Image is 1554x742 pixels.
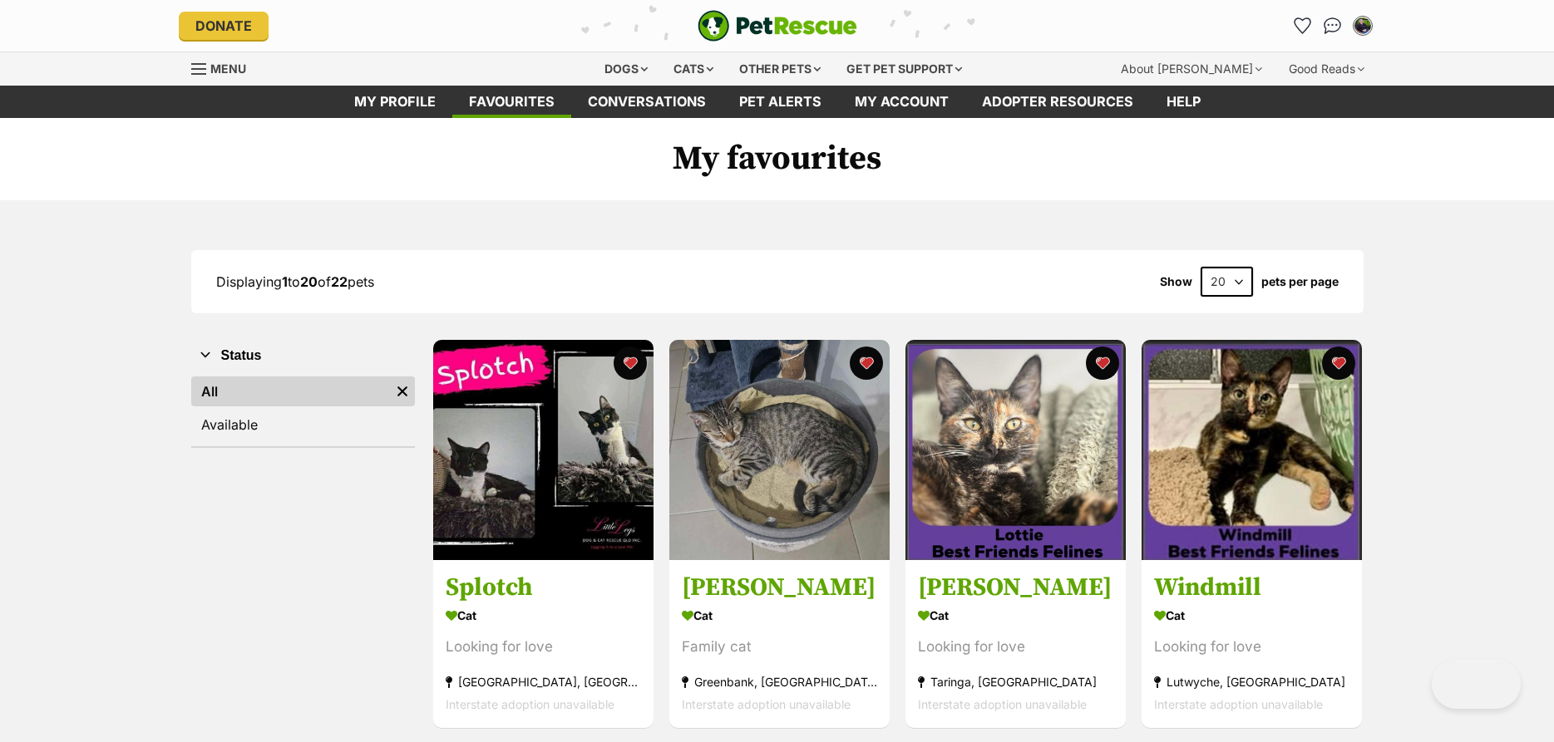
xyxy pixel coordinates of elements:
a: Donate [179,12,269,40]
button: favourite [850,346,883,380]
a: Conversations [1320,12,1346,39]
span: Menu [210,61,246,76]
strong: 20 [300,273,318,290]
iframe: Help Scout Beacon - Open [1432,659,1521,709]
a: All [191,376,390,406]
div: Other pets [728,52,832,86]
div: Get pet support [835,52,974,86]
a: Available [191,410,415,440]
a: conversations [571,86,723,118]
div: Good Reads [1277,52,1376,86]
a: [PERSON_NAME] Cat Looking for love Taringa, [GEOGRAPHIC_DATA] Interstate adoption unavailable fav... [905,560,1126,729]
a: My account [838,86,965,118]
img: Lottie [905,340,1126,560]
button: favourite [1086,346,1119,380]
h3: [PERSON_NAME] [918,572,1113,604]
a: My profile [338,86,452,118]
div: Lutwyche, [GEOGRAPHIC_DATA] [1154,671,1349,694]
span: Interstate adoption unavailable [918,698,1087,712]
img: chat-41dd97257d64d25036548639549fe6c8038ab92f7586957e7f3b1b290dea8141.svg [1324,17,1341,34]
h3: Windmill [1154,572,1349,604]
a: [PERSON_NAME] Cat Family cat Greenbank, [GEOGRAPHIC_DATA] Interstate adoption unavailable favourite [669,560,890,729]
div: Greenbank, [GEOGRAPHIC_DATA] [682,671,877,694]
a: PetRescue [698,10,857,42]
div: Dogs [593,52,659,86]
a: Splotch Cat Looking for love [GEOGRAPHIC_DATA], [GEOGRAPHIC_DATA] Interstate adoption unavailable... [433,560,654,729]
img: Splotch [433,340,654,560]
button: My account [1349,12,1376,39]
a: Help [1150,86,1217,118]
div: Cat [446,604,641,628]
a: Pet alerts [723,86,838,118]
strong: 22 [331,273,348,290]
img: Frankie [669,340,890,560]
a: Windmill Cat Looking for love Lutwyche, [GEOGRAPHIC_DATA] Interstate adoption unavailable favourite [1142,560,1362,729]
button: favourite [614,346,647,380]
label: pets per page [1261,275,1339,288]
div: Family cat [682,636,877,659]
div: About [PERSON_NAME] [1109,52,1274,86]
span: Displaying to of pets [216,273,374,290]
span: Interstate adoption unavailable [1154,698,1323,712]
h3: Splotch [446,572,641,604]
img: Maree Gray profile pic [1354,17,1371,34]
span: Interstate adoption unavailable [682,698,851,712]
button: Status [191,345,415,366]
a: Menu [191,52,258,82]
span: Show [1160,275,1192,288]
span: Interstate adoption unavailable [446,698,614,712]
div: Looking for love [1154,636,1349,659]
div: [GEOGRAPHIC_DATA], [GEOGRAPHIC_DATA] [446,671,641,694]
div: Taringa, [GEOGRAPHIC_DATA] [918,671,1113,694]
img: Windmill [1142,340,1362,560]
ul: Account quick links [1290,12,1376,39]
img: logo-e224e6f780fb5917bec1dbf3a21bbac754714ae5b6737aabdf751b685950b380.svg [698,10,857,42]
div: Looking for love [918,636,1113,659]
a: Favourites [1290,12,1316,39]
strong: 1 [282,273,288,290]
a: Adopter resources [965,86,1150,118]
div: Cat [918,604,1113,628]
a: Remove filter [390,376,415,406]
a: Favourites [452,86,571,118]
div: Cat [1154,604,1349,628]
button: favourite [1322,346,1355,380]
div: Cats [662,52,725,86]
h3: [PERSON_NAME] [682,572,877,604]
div: Looking for love [446,636,641,659]
div: Status [191,373,415,446]
div: Cat [682,604,877,628]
